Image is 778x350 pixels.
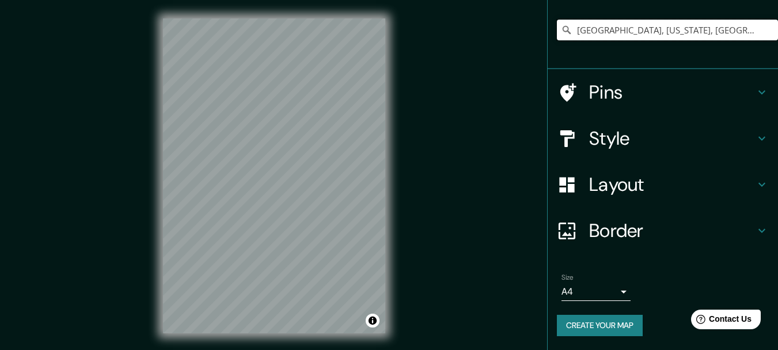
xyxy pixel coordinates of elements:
div: Border [548,208,778,254]
iframe: Help widget launcher [675,305,765,337]
div: A4 [561,283,631,301]
h4: Layout [589,173,755,196]
h4: Border [589,219,755,242]
input: Pick your city or area [557,20,778,40]
div: Style [548,115,778,161]
button: Create your map [557,315,643,336]
h4: Style [589,127,755,150]
div: Layout [548,161,778,208]
canvas: Map [163,18,385,333]
button: Toggle attribution [366,314,379,328]
h4: Pins [589,81,755,104]
div: Pins [548,69,778,115]
label: Size [561,273,574,283]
